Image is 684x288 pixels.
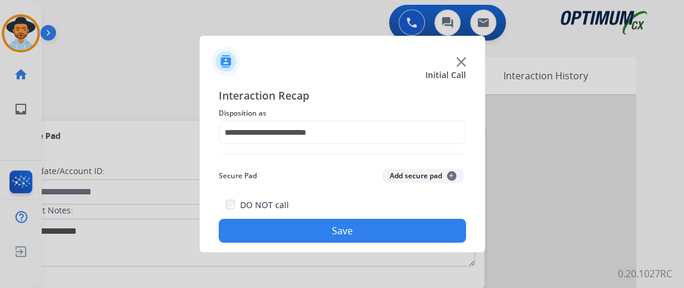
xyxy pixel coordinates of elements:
span: Secure Pad [219,169,257,183]
button: Save [219,219,466,243]
p: 0.20.1027RC [618,267,672,281]
label: DO NOT call [240,199,288,211]
span: + [447,171,456,181]
button: Add secure pad+ [383,169,464,183]
span: Disposition as [219,106,466,120]
span: Initial Call [425,69,466,81]
span: Interaction Recap [219,87,466,106]
img: contactIcon [212,47,240,76]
